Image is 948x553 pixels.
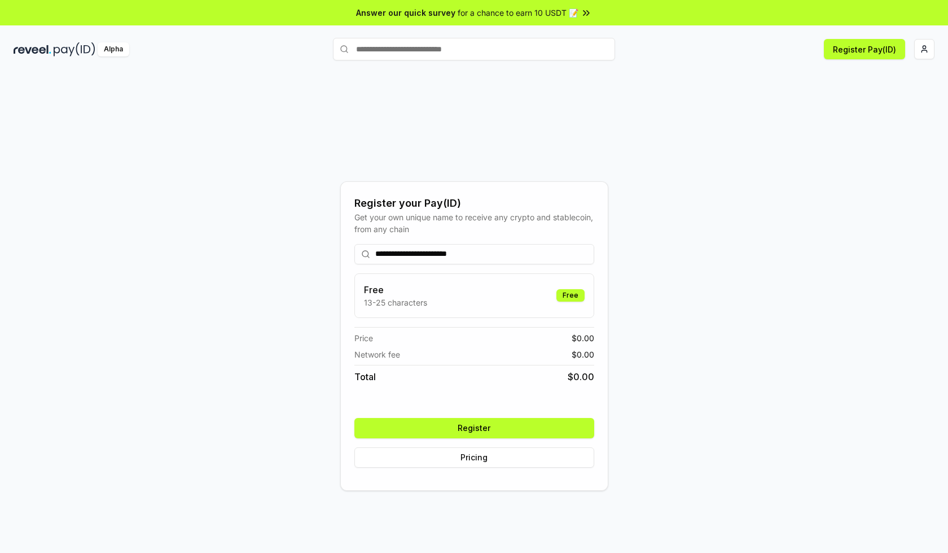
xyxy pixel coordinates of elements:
span: $ 0.00 [568,370,594,384]
div: Free [556,289,585,302]
span: Network fee [354,349,400,360]
span: $ 0.00 [572,332,594,344]
button: Register [354,418,594,438]
img: pay_id [54,42,95,56]
span: for a chance to earn 10 USDT 📝 [458,7,578,19]
span: Answer our quick survey [356,7,455,19]
div: Alpha [98,42,129,56]
div: Register your Pay(ID) [354,195,594,211]
img: reveel_dark [14,42,51,56]
span: Total [354,370,376,384]
h3: Free [364,283,427,297]
span: $ 0.00 [572,349,594,360]
p: 13-25 characters [364,297,427,308]
button: Pricing [354,447,594,468]
span: Price [354,332,373,344]
div: Get your own unique name to receive any crypto and stablecoin, from any chain [354,211,594,235]
button: Register Pay(ID) [824,39,905,59]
